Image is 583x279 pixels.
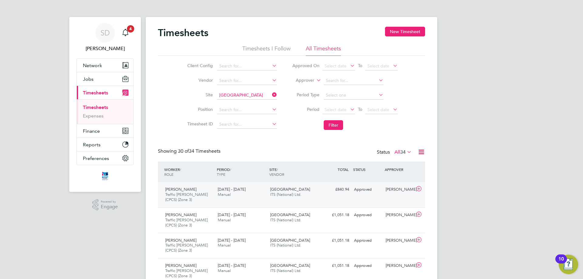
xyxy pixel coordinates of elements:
a: Powered byEngage [92,199,118,211]
div: Approved [352,261,383,271]
span: / [180,167,181,172]
span: Jobs [83,76,94,82]
span: 4 [127,25,134,32]
button: Preferences [77,151,133,165]
span: 34 [400,149,406,155]
span: Traffic [PERSON_NAME] (CPCS) (Zone 3) [165,243,208,253]
span: Manual [218,217,231,223]
label: Period Type [292,92,319,97]
span: Network [83,63,102,68]
span: Manual [218,192,231,197]
div: [PERSON_NAME] [383,261,415,271]
span: TOTAL [338,167,349,172]
div: £1,051.18 [320,210,352,220]
span: Select date [367,107,389,112]
span: To [356,62,364,70]
span: ROLE [164,172,173,177]
span: / [277,167,278,172]
label: Position [186,107,213,112]
span: [GEOGRAPHIC_DATA] [270,212,310,217]
span: [PERSON_NAME] [165,187,196,192]
span: Stuart Douglas [77,45,134,52]
a: SD[PERSON_NAME] [77,23,134,52]
div: [PERSON_NAME] [383,236,415,246]
div: 10 [558,259,564,267]
label: Vendor [186,77,213,83]
label: Period [292,107,319,112]
input: Search for... [217,62,277,70]
span: Traffic [PERSON_NAME] (CPCS) (Zone 3) [165,217,208,228]
div: Approved [352,210,383,220]
span: ITS (National) Ltd. [270,243,302,248]
div: Status [377,148,413,157]
button: Filter [324,120,343,130]
div: STATUS [352,164,383,175]
input: Search for... [217,91,277,100]
span: Select date [367,63,389,69]
span: Timesheets [83,90,108,96]
span: TYPE [217,172,225,177]
span: ITS (National) Ltd. [270,192,302,197]
div: WORKER [163,164,215,180]
button: Timesheets [77,86,133,99]
div: £1,051.18 [320,236,352,246]
span: / [230,167,231,172]
label: Client Config [186,63,213,68]
span: [DATE] - [DATE] [218,238,246,243]
label: Approver [287,77,314,83]
input: Search for... [217,106,277,114]
div: SITE [268,164,320,180]
span: [PERSON_NAME] [165,238,196,243]
a: 4 [119,23,131,43]
span: [DATE] - [DATE] [218,212,246,217]
span: To [356,105,364,113]
span: Manual [218,243,231,248]
input: Search for... [217,120,277,129]
span: Select date [325,107,346,112]
img: itsconstruction-logo-retina.png [101,171,109,181]
button: Network [77,59,133,72]
span: Finance [83,128,100,134]
input: Search for... [217,77,277,85]
span: Traffic [PERSON_NAME] (CPCS) (Zone 3) [165,268,208,278]
span: 30 of [178,148,189,154]
span: Select date [325,63,346,69]
input: Select one [324,91,384,100]
input: Search for... [324,77,384,85]
label: Timesheet ID [186,121,213,127]
div: Approved [352,236,383,246]
span: Traffic [PERSON_NAME] (CPCS) (Zone 3) [165,192,208,202]
button: New Timesheet [385,27,425,36]
label: Site [186,92,213,97]
div: Timesheets [77,99,133,124]
span: SD [101,29,110,37]
li: All Timesheets [306,45,341,56]
h2: Timesheets [158,27,208,39]
div: [PERSON_NAME] [383,210,415,220]
span: Preferences [83,155,109,161]
span: 34 Timesheets [178,148,220,154]
a: Timesheets [83,104,108,110]
label: Approved On [292,63,319,68]
div: £1,051.18 [320,261,352,271]
span: Reports [83,142,101,148]
div: Showing [158,148,222,155]
button: Jobs [77,72,133,86]
span: [DATE] - [DATE] [218,263,246,268]
span: Manual [218,268,231,273]
span: [GEOGRAPHIC_DATA] [270,238,310,243]
span: ITS (National) Ltd. [270,268,302,273]
span: Powered by [101,199,118,204]
span: VENDOR [269,172,284,177]
div: APPROVER [383,164,415,175]
div: PERIOD [215,164,268,180]
a: Go to home page [77,171,134,181]
label: All [394,149,412,155]
button: Open Resource Center, 10 new notifications [559,255,578,274]
div: [PERSON_NAME] [383,185,415,195]
span: [GEOGRAPHIC_DATA] [270,187,310,192]
button: Finance [77,124,133,138]
span: ITS (National) Ltd. [270,217,302,223]
span: Engage [101,204,118,209]
div: £840.94 [320,185,352,195]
